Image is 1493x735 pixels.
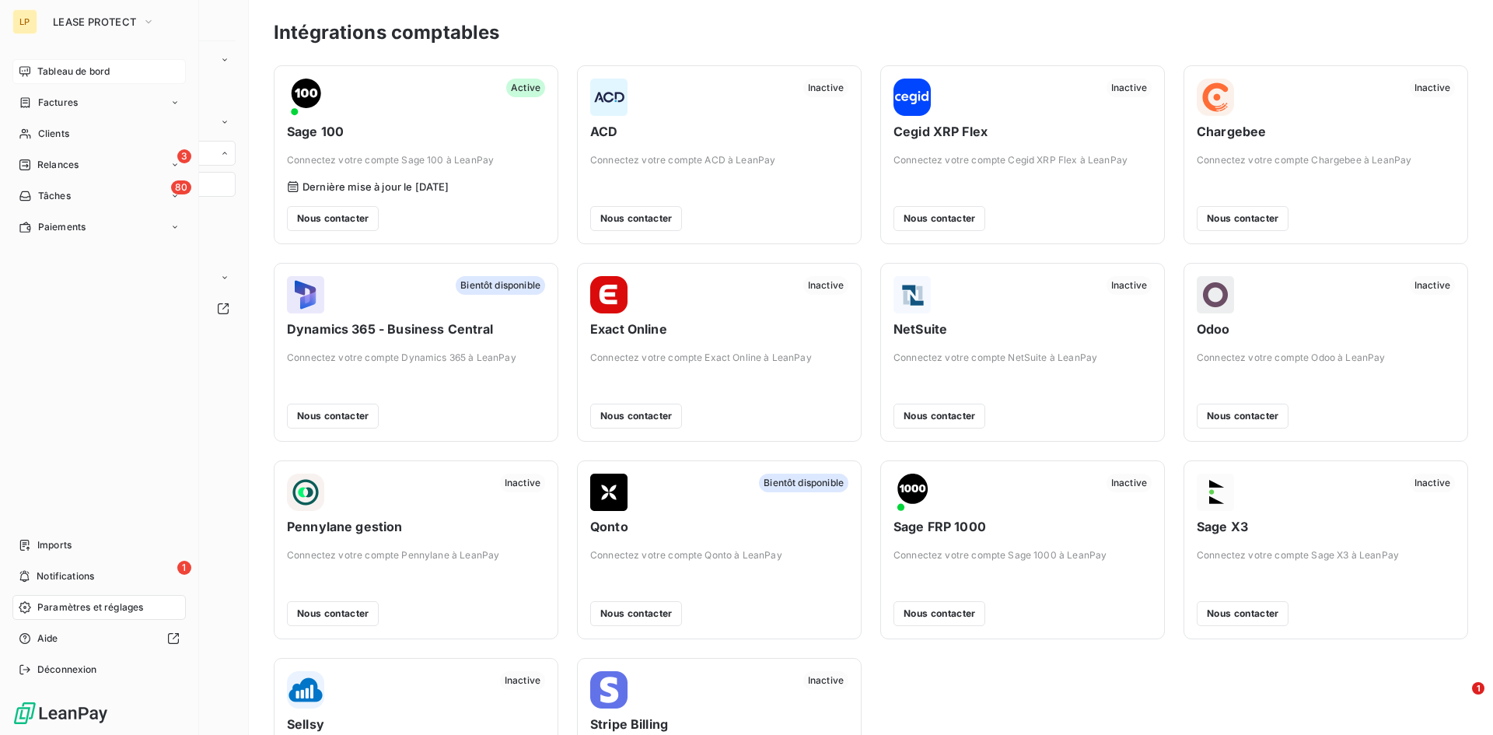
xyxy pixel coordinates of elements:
[893,320,1152,338] span: NetSuite
[37,663,97,677] span: Déconnexion
[506,79,545,97] span: Active
[287,671,324,709] img: Sellsy logo
[590,79,628,116] img: ACD logo
[177,149,191,163] span: 3
[456,276,545,295] span: Bientôt disponible
[1197,153,1455,167] span: Connectez votre compte Chargebee à LeanPay
[590,671,628,709] img: Stripe Billing logo
[803,276,848,295] span: Inactive
[1410,79,1455,97] span: Inactive
[590,276,628,313] img: Exact Online logo
[38,189,71,203] span: Tâches
[38,96,78,110] span: Factures
[1197,351,1455,365] span: Connectez votre compte Odoo à LeanPay
[12,626,186,651] a: Aide
[287,153,545,167] span: Connectez votre compte Sage 100 à LeanPay
[1197,517,1455,536] span: Sage X3
[759,474,848,492] span: Bientôt disponible
[893,122,1152,141] span: Cegid XRP Flex
[590,351,848,365] span: Connectez votre compte Exact Online à LeanPay
[1197,601,1288,626] button: Nous contacter
[893,601,985,626] button: Nous contacter
[1197,474,1234,511] img: Sage X3 logo
[590,404,682,429] button: Nous contacter
[287,404,379,429] button: Nous contacter
[893,474,931,511] img: Sage FRP 1000 logo
[803,671,848,690] span: Inactive
[287,122,545,141] span: Sage 100
[37,158,79,172] span: Relances
[590,548,848,562] span: Connectez votre compte Qonto à LeanPay
[590,715,848,733] span: Stripe Billing
[1107,79,1152,97] span: Inactive
[893,79,931,116] img: Cegid XRP Flex logo
[37,65,110,79] span: Tableau de bord
[893,404,985,429] button: Nous contacter
[38,220,86,234] span: Paiements
[1410,474,1455,492] span: Inactive
[287,351,545,365] span: Connectez votre compte Dynamics 365 à LeanPay
[893,548,1152,562] span: Connectez votre compte Sage 1000 à LeanPay
[287,548,545,562] span: Connectez votre compte Pennylane à LeanPay
[893,153,1152,167] span: Connectez votre compte Cegid XRP Flex à LeanPay
[287,320,545,338] span: Dynamics 365 - Business Central
[1410,276,1455,295] span: Inactive
[274,19,499,47] h3: Intégrations comptables
[1472,682,1484,695] span: 1
[1440,682,1477,719] iframe: Intercom live chat
[302,180,449,193] span: Dernière mise à jour le [DATE]
[1197,320,1455,338] span: Odoo
[500,474,545,492] span: Inactive
[177,561,191,575] span: 1
[590,320,848,338] span: Exact Online
[1197,122,1455,141] span: Chargebee
[590,474,628,511] img: Qonto logo
[287,206,379,231] button: Nous contacter
[37,600,143,614] span: Paramètres et réglages
[590,153,848,167] span: Connectez votre compte ACD à LeanPay
[893,517,1152,536] span: Sage FRP 1000
[1107,276,1152,295] span: Inactive
[171,180,191,194] span: 80
[803,79,848,97] span: Inactive
[287,601,379,626] button: Nous contacter
[38,127,69,141] span: Clients
[1197,206,1288,231] button: Nous contacter
[287,715,545,733] span: Sellsy
[287,474,324,511] img: Pennylane gestion logo
[287,79,324,116] img: Sage 100 logo
[893,351,1152,365] span: Connectez votre compte NetSuite à LeanPay
[893,206,985,231] button: Nous contacter
[590,601,682,626] button: Nous contacter
[37,632,58,646] span: Aide
[1197,79,1234,116] img: Chargebee logo
[12,9,37,34] div: LP
[1197,548,1455,562] span: Connectez votre compte Sage X3 à LeanPay
[1107,474,1152,492] span: Inactive
[287,517,545,536] span: Pennylane gestion
[500,671,545,690] span: Inactive
[37,538,72,552] span: Imports
[1197,404,1288,429] button: Nous contacter
[893,276,931,313] img: NetSuite logo
[12,701,109,726] img: Logo LeanPay
[590,206,682,231] button: Nous contacter
[590,122,848,141] span: ACD
[37,569,94,583] span: Notifications
[590,517,848,536] span: Qonto
[287,276,324,313] img: Dynamics 365 - Business Central logo
[53,16,136,28] span: LEASE PROTECT
[1197,276,1234,313] img: Odoo logo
